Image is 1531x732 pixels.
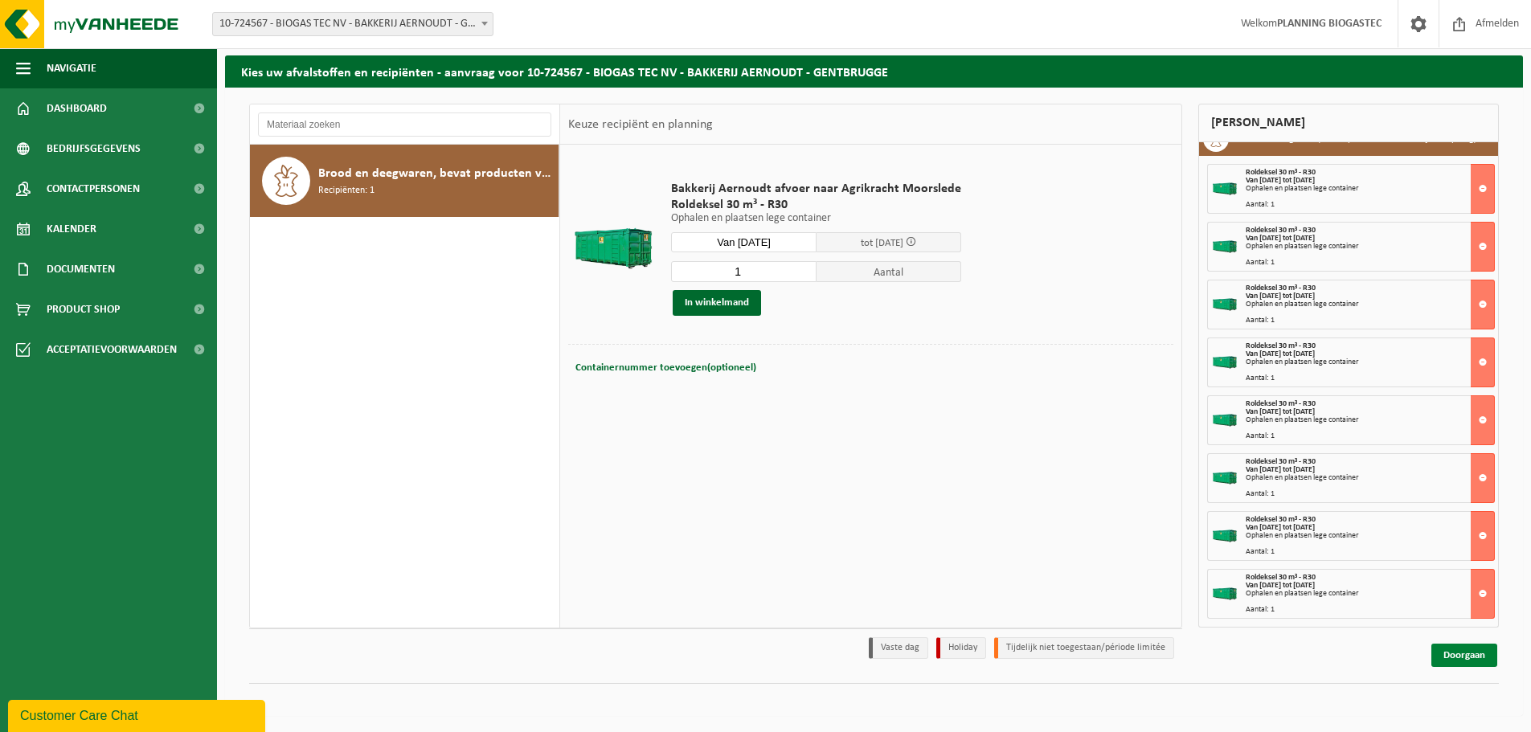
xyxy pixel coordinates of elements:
button: Containernummer toevoegen(optioneel) [574,357,758,379]
div: Ophalen en plaatsen lege container [1246,474,1494,482]
div: Ophalen en plaatsen lege container [1246,301,1494,309]
div: Ophalen en plaatsen lege container [1246,532,1494,540]
span: Product Shop [47,289,120,329]
span: Aantal [817,261,962,282]
strong: Van [DATE] tot [DATE] [1246,292,1315,301]
strong: Van [DATE] tot [DATE] [1246,350,1315,358]
span: Containernummer toevoegen(optioneel) [575,362,756,373]
div: [PERSON_NAME] [1198,104,1499,142]
input: Selecteer datum [671,232,817,252]
span: Bakkerij Aernoudt afvoer naar Agrikracht Moorslede [671,181,961,197]
li: Vaste dag [869,637,928,659]
div: Ophalen en plaatsen lege container [1246,243,1494,251]
div: Aantal: 1 [1246,606,1494,614]
div: Aantal: 1 [1246,317,1494,325]
span: Bedrijfsgegevens [47,129,141,169]
div: Aantal: 1 [1246,374,1494,382]
button: Brood en deegwaren, bevat producten van dierlijk oorsprong, onverpakt, categorie 3 Recipiënten: 1 [250,145,559,217]
div: Ophalen en plaatsen lege container [1246,358,1494,366]
strong: Van [DATE] tot [DATE] [1246,176,1315,185]
div: Keuze recipiënt en planning [560,104,721,145]
span: Roldeksel 30 m³ - R30 [1246,284,1316,292]
div: Aantal: 1 [1246,201,1494,209]
strong: Van [DATE] tot [DATE] [1246,581,1315,590]
span: Contactpersonen [47,169,140,209]
span: Acceptatievoorwaarden [47,329,177,370]
span: Roldeksel 30 m³ - R30 [1246,457,1316,466]
strong: Van [DATE] tot [DATE] [1246,234,1315,243]
a: Doorgaan [1431,644,1497,667]
strong: Van [DATE] tot [DATE] [1246,523,1315,532]
div: Aantal: 1 [1246,548,1494,556]
span: Kalender [47,209,96,249]
span: 10-724567 - BIOGAS TEC NV - BAKKERIJ AERNOUDT - GENTBRUGGE [212,12,493,36]
span: Roldeksel 30 m³ - R30 [1246,399,1316,408]
span: Roldeksel 30 m³ - R30 [1246,226,1316,235]
span: Dashboard [47,88,107,129]
strong: PLANNING BIOGASTEC [1277,18,1382,30]
span: Roldeksel 30 m³ - R30 [1246,573,1316,582]
div: Aantal: 1 [1246,259,1494,267]
span: Navigatie [47,48,96,88]
h2: Kies uw afvalstoffen en recipiënten - aanvraag voor 10-724567 - BIOGAS TEC NV - BAKKERIJ AERNOUDT... [225,55,1523,87]
strong: Van [DATE] tot [DATE] [1246,407,1315,416]
button: In winkelmand [673,290,761,316]
p: Ophalen en plaatsen lege container [671,213,961,224]
span: Roldeksel 30 m³ - R30 [1246,515,1316,524]
span: Roldeksel 30 m³ - R30 [1246,341,1316,350]
li: Tijdelijk niet toegestaan/période limitée [994,637,1174,659]
span: 10-724567 - BIOGAS TEC NV - BAKKERIJ AERNOUDT - GENTBRUGGE [213,13,493,35]
div: Ophalen en plaatsen lege container [1246,590,1494,598]
div: Ophalen en plaatsen lege container [1246,416,1494,424]
span: Roldeksel 30 m³ - R30 [1246,168,1316,177]
span: Brood en deegwaren, bevat producten van dierlijk oorsprong, onverpakt, categorie 3 [318,164,555,183]
span: tot [DATE] [861,238,903,248]
span: Documenten [47,249,115,289]
strong: Van [DATE] tot [DATE] [1246,465,1315,474]
div: Aantal: 1 [1246,490,1494,498]
span: Recipiënten: 1 [318,183,375,198]
div: Aantal: 1 [1246,432,1494,440]
input: Materiaal zoeken [258,112,551,137]
div: Ophalen en plaatsen lege container [1246,185,1494,193]
span: Roldeksel 30 m³ - R30 [671,197,961,213]
li: Holiday [936,637,986,659]
iframe: chat widget [8,697,268,732]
